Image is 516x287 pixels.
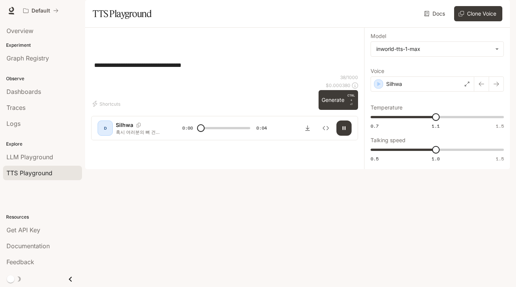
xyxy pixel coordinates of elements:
[256,124,267,132] span: 0:04
[32,8,50,14] p: Default
[371,42,503,56] div: inworld-tts-1-max
[371,68,384,74] p: Voice
[386,80,402,88] p: Silhwa
[99,122,111,134] div: D
[376,45,491,53] div: inworld-tts-1-max
[371,138,406,143] p: Talking speed
[454,6,502,21] button: Clone Voice
[340,74,358,81] p: 38 / 1000
[326,82,350,89] p: $ 0.000380
[93,6,151,21] h1: TTS Playground
[347,93,355,107] p: ⏎
[300,121,315,136] button: Download audio
[496,123,504,129] span: 1.5
[91,98,123,110] button: Shortcuts
[116,121,133,129] p: Silhwa
[133,123,144,127] button: Copy Voice ID
[423,6,448,21] a: Docs
[371,123,379,129] span: 0.7
[20,3,62,18] button: All workspaces
[496,155,504,162] span: 1.5
[318,121,333,136] button: Inspect
[347,93,355,102] p: CTRL +
[371,155,379,162] span: 0.5
[319,90,358,110] button: GenerateCTRL +⏎
[432,123,440,129] span: 1.1
[371,33,386,39] p: Model
[182,124,193,132] span: 0:00
[116,129,164,135] p: 혹시 여러분의 뼈 건강에 대해 진지하게 생각해 보신 적이 있으신가요?
[432,155,440,162] span: 1.0
[371,105,402,110] p: Temperature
